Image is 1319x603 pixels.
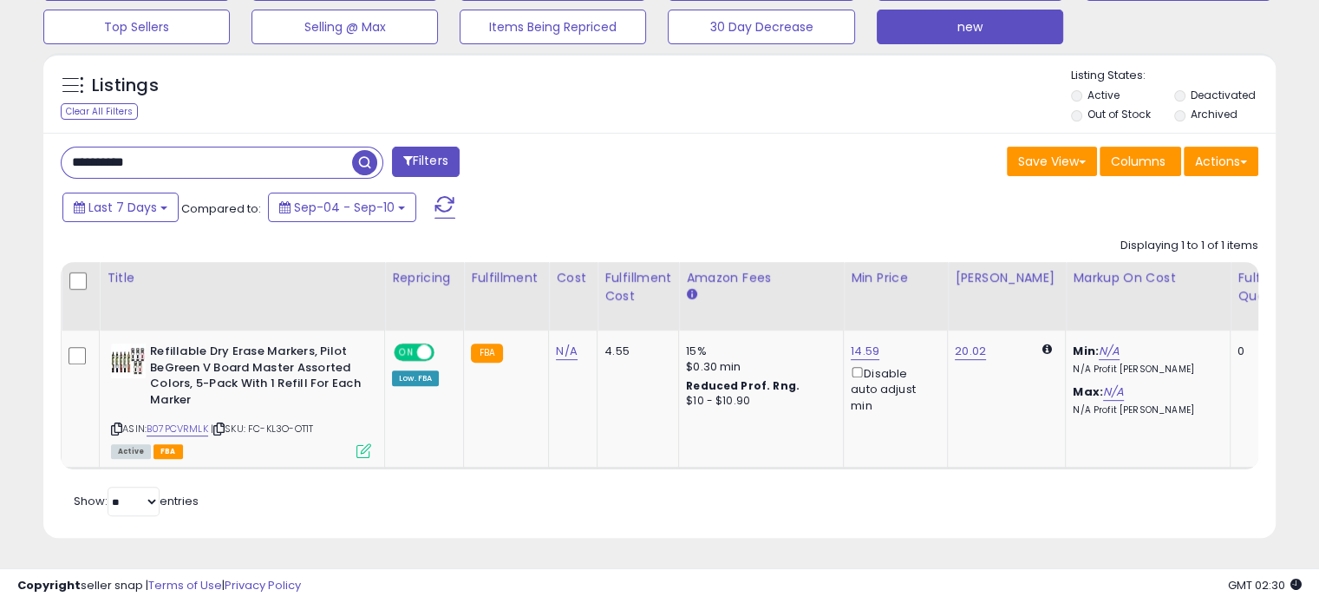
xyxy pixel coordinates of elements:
div: Min Price [851,269,940,287]
span: Compared to: [181,200,261,217]
div: Low. FBA [392,370,439,386]
label: Deactivated [1190,88,1255,102]
button: Columns [1100,147,1181,176]
h5: Listings [92,74,159,98]
button: Last 7 Days [62,193,179,222]
div: $10 - $10.90 [686,394,830,409]
div: Amazon Fees [686,269,836,287]
button: Filters [392,147,460,177]
button: Top Sellers [43,10,230,44]
label: Active [1087,88,1120,102]
a: N/A [1099,343,1120,360]
span: Sep-04 - Sep-10 [294,199,395,216]
div: seller snap | | [17,578,301,594]
div: [PERSON_NAME] [955,269,1058,287]
div: Repricing [392,269,456,287]
span: 2025-09-18 02:30 GMT [1228,577,1302,593]
div: 0 [1237,344,1291,359]
button: 30 Day Decrease [668,10,854,44]
button: Items Being Repriced [460,10,646,44]
a: Terms of Use [148,577,222,593]
a: B07PCVRMLK [147,422,208,436]
span: FBA [153,444,183,459]
span: All listings currently available for purchase on Amazon [111,444,151,459]
label: Out of Stock [1087,107,1151,121]
span: OFF [432,345,460,360]
img: 51Ma0Q2JGWL._SL40_.jpg [111,344,146,378]
span: | SKU: FC-KL3O-OT1T [211,422,313,436]
span: Columns [1111,153,1166,170]
p: Listing States: [1071,68,1276,84]
div: Markup on Cost [1073,269,1223,287]
div: ASIN: [111,344,371,456]
div: $0.30 min [686,359,830,375]
button: Sep-04 - Sep-10 [268,193,416,222]
div: Displaying 1 to 1 of 1 items [1120,238,1258,254]
span: Last 7 Days [88,199,157,216]
p: N/A Profit [PERSON_NAME] [1073,364,1217,376]
div: Clear All Filters [61,103,138,120]
th: The percentage added to the cost of goods (COGS) that forms the calculator for Min & Max prices. [1066,262,1231,331]
div: Disable auto adjust min [851,364,934,414]
label: Archived [1190,107,1237,121]
b: Max: [1073,383,1103,400]
a: 14.59 [851,343,879,360]
button: Actions [1184,147,1258,176]
a: 20.02 [955,343,986,360]
div: Title [107,269,377,287]
div: Fulfillment [471,269,541,287]
div: 15% [686,344,830,359]
div: Cost [556,269,590,287]
button: new [877,10,1063,44]
a: N/A [1103,383,1124,401]
b: Min: [1073,343,1099,359]
p: N/A Profit [PERSON_NAME] [1073,404,1217,416]
a: N/A [556,343,577,360]
small: FBA [471,344,503,363]
div: Fulfillment Cost [604,269,671,305]
small: Amazon Fees. [686,287,696,303]
strong: Copyright [17,577,81,593]
span: Show: entries [74,493,199,509]
div: Fulfillable Quantity [1237,269,1297,305]
b: Refillable Dry Erase Markers, Pilot BeGreen V Board Master Assorted Colors, 5-Pack With 1 Refill ... [150,344,361,412]
span: ON [395,345,417,360]
div: 4.55 [604,344,665,359]
button: Save View [1007,147,1097,176]
b: Reduced Prof. Rng. [686,378,800,393]
a: Privacy Policy [225,577,301,593]
button: Selling @ Max [251,10,438,44]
